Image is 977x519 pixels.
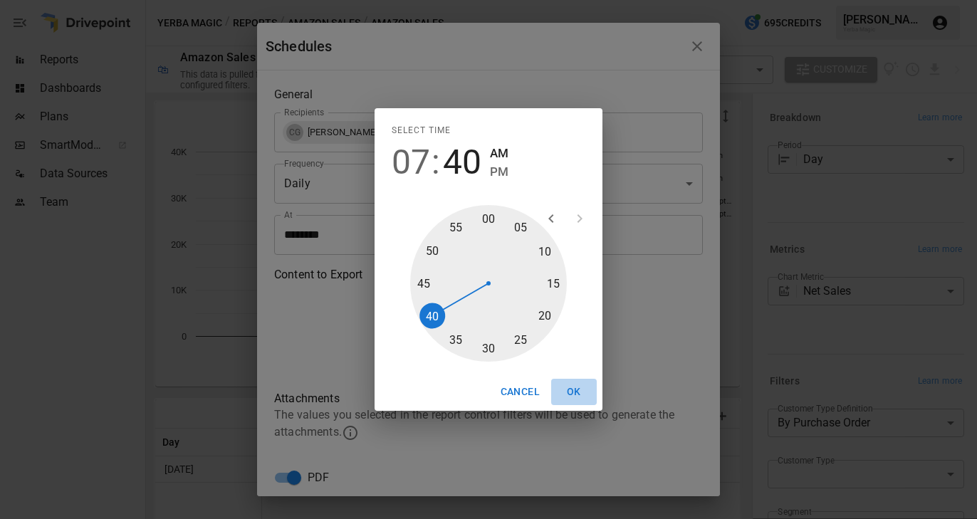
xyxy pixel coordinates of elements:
span: Select time [392,120,451,142]
button: 07 [392,142,430,182]
button: 40 [443,142,481,182]
button: AM [490,144,508,163]
button: PM [490,162,508,182]
button: OK [551,379,597,405]
span: : [432,142,440,182]
button: Open previous view [537,204,565,233]
button: Cancel [495,379,545,405]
